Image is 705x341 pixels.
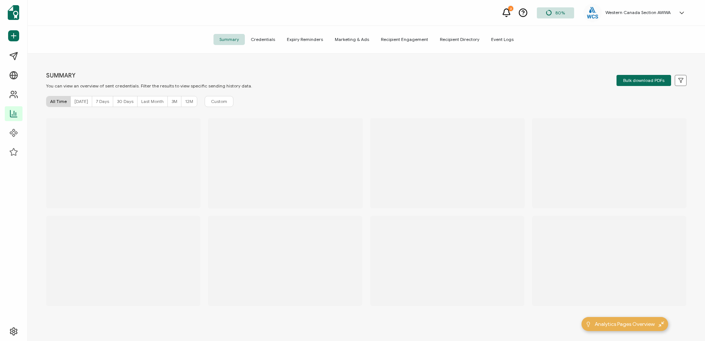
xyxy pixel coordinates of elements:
[185,99,193,104] span: 12M
[434,34,485,45] span: Recipient Directory
[74,99,88,104] span: [DATE]
[668,306,705,341] iframe: Chat Widget
[245,34,281,45] span: Credentials
[50,99,67,104] span: All Time
[555,10,565,15] span: 80%
[117,99,133,104] span: 30 Days
[485,34,520,45] span: Event Logs
[281,34,329,45] span: Expiry Reminders
[213,34,245,45] span: Summary
[205,96,233,107] button: Custom
[595,320,655,328] span: Analytics Pages Overview
[375,34,434,45] span: Recipient Engagement
[605,10,671,15] h5: Western Canada Section AWWA
[329,34,375,45] span: Marketing & Ads
[141,99,164,104] span: Last Month
[508,6,513,11] div: 2
[623,78,664,83] span: Bulk download PDFs
[46,72,252,79] p: SUMMARY
[211,98,227,105] span: Custom
[8,5,19,20] img: sertifier-logomark-colored.svg
[46,83,252,89] p: You can view an overview of sent credentials. Filter the results to view specific sending history...
[617,75,671,86] button: Bulk download PDFs
[96,99,109,104] span: 7 Days
[587,7,598,18] img: eb0530a7-dc53-4dd2-968c-61d1fd0a03d4.png
[659,321,664,327] img: minimize-icon.svg
[171,99,177,104] span: 3M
